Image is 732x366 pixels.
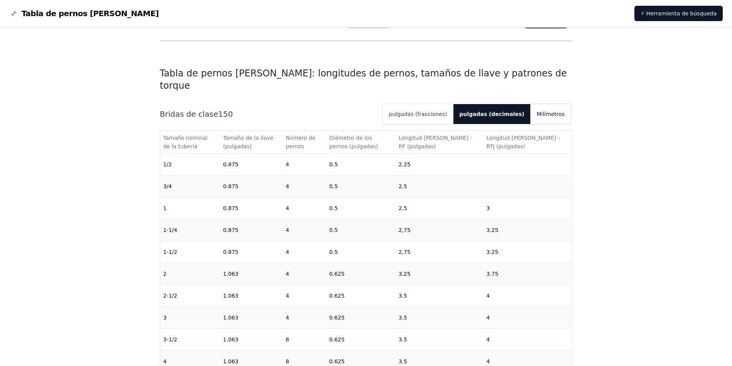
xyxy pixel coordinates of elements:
[329,293,345,299] font: 0.625
[329,315,345,321] font: 0.625
[389,111,447,117] font: pulgadas (fracciones)
[329,205,338,211] font: 0.5
[531,104,571,124] button: Milímetros
[163,161,172,167] font: 1/2
[326,131,395,154] th: Diámetro de los pernos (pulgadas)
[163,358,167,364] font: 4
[160,109,218,119] font: Bridas de clase
[398,249,410,255] font: 2,75
[486,135,562,149] font: Longitud [PERSON_NAME] - RTJ (pulgadas)
[486,315,490,321] font: 4
[395,131,483,154] th: Longitud del perno - RF (pulgadas)
[460,111,525,117] font: pulgadas (decimales)
[641,10,717,17] font: ⚡ Herramienta de búsqueda
[163,135,209,149] font: Tamaño nominal de la tubería
[9,9,18,18] img: Gráfico de logotipos de pernos de brida
[163,271,167,277] font: 2
[286,315,289,321] font: 4
[286,271,289,277] font: 4
[160,68,567,91] font: Tabla de pernos [PERSON_NAME]: longitudes de pernos, tamaños de llave y patrones de torque
[398,293,407,299] font: 3.5
[486,227,498,233] font: 3.25
[286,227,289,233] font: 4
[286,336,289,343] font: 8
[398,183,407,189] font: 2.5
[223,135,275,149] font: Tamaño de la llave (pulgadas)
[486,293,490,299] font: 4
[223,183,238,189] font: 0.875
[398,336,407,343] font: 3.5
[398,205,407,211] font: 2.5
[329,227,338,233] font: 0.5
[329,336,345,343] font: 0.625
[223,293,238,299] font: 1.063
[160,131,220,154] th: Tamaño nominal de la tubería
[163,293,178,299] font: 2-1/2
[223,315,238,321] font: 1.063
[223,161,238,167] font: 0.875
[163,249,178,255] font: 1-1/2
[218,109,233,119] font: 150
[223,271,238,277] font: 1.063
[163,315,167,321] font: 3
[329,271,345,277] font: 0.625
[163,336,178,343] font: 3-1/2
[286,183,289,189] font: 4
[483,131,572,154] th: Longitud del perno - RTJ (pulgadas)
[329,161,338,167] font: 0.5
[286,135,317,149] font: Número de pernos
[223,205,238,211] font: 0.875
[634,6,723,21] a: ⚡ Herramienta de búsqueda
[383,104,453,124] button: pulgadas (fracciones)
[329,249,338,255] font: 0.5
[486,249,498,255] font: 3.25
[163,227,178,233] font: 1-1/4
[22,9,159,18] font: Tabla de pernos [PERSON_NAME]
[220,131,282,154] th: Tamaño de la llave (pulgadas)
[453,104,531,124] button: pulgadas (decimales)
[486,336,490,343] font: 4
[286,293,289,299] font: 4
[486,205,490,211] font: 3
[398,161,410,167] font: 2.25
[286,249,289,255] font: 4
[286,358,289,364] font: 8
[286,161,289,167] font: 4
[398,227,410,233] font: 2,75
[329,135,378,149] font: Diámetro de los pernos (pulgadas)
[163,205,167,211] font: 1
[486,358,490,364] font: 4
[223,336,238,343] font: 1.063
[537,111,565,117] font: Milímetros
[398,315,407,321] font: 3.5
[486,271,498,277] font: 3.75
[286,205,289,211] font: 4
[398,135,474,149] font: Longitud [PERSON_NAME] - RF (pulgadas)
[283,131,326,154] th: Número de pernos
[329,183,338,189] font: 0.5
[223,249,238,255] font: 0.875
[9,8,159,19] a: Gráfico de logotipos de pernos de bridaTabla de pernos [PERSON_NAME]
[223,227,238,233] font: 0.875
[329,358,345,364] font: 0.625
[398,271,410,277] font: 3.25
[223,358,238,364] font: 1.063
[163,183,172,189] font: 3/4
[398,358,407,364] font: 3.5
